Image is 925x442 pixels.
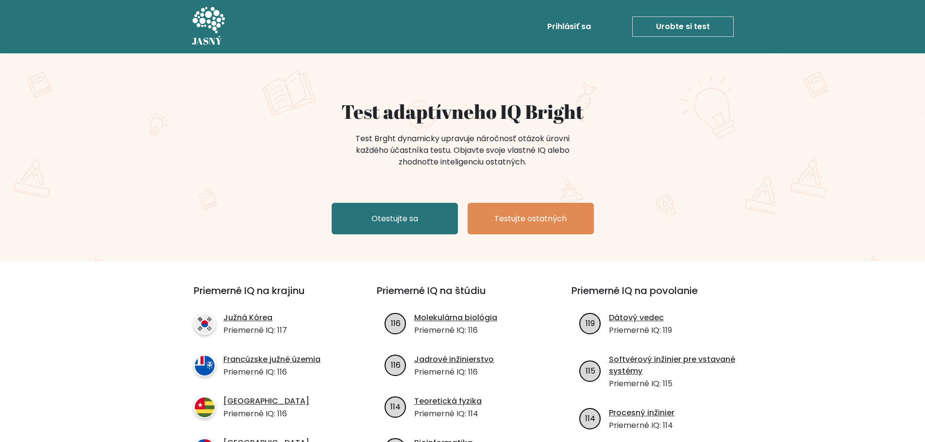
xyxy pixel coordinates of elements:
font: Molekulárna biológia [414,312,497,323]
font: Priemerné IQ: 115 [609,378,673,389]
font: Priemerné IQ: 119 [609,325,672,336]
img: krajina [194,396,216,418]
text: 114 [585,413,595,424]
font: Priemerné IQ: 116 [223,366,287,377]
text: 119 [586,318,595,329]
font: Priemerné IQ: 114 [609,420,673,431]
a: [GEOGRAPHIC_DATA] [223,395,309,407]
font: Priemerné IQ: 116 [414,325,478,336]
img: krajina [194,313,216,335]
a: Softvérový inžinier pre vstavané systémy [609,354,743,377]
font: Test Brght dynamicky upravuje náročnosť otázok úrovni každého účastníka testu. Objavte svoje vlas... [355,133,570,167]
a: Prihlásiť sa [543,17,595,36]
font: Priemerné IQ na krajinu [194,284,305,297]
text: 114 [390,401,401,412]
font: JASNÝ [192,34,222,48]
font: Jadrové inžinierstvo [414,354,494,365]
font: Prihlásiť sa [547,21,591,32]
a: Dátový vedec [609,312,672,324]
font: Test adaptívneho IQ Bright [341,98,584,125]
font: Južná Kórea [223,312,272,323]
font: Priemerné IQ na štúdiu [377,284,486,297]
img: krajina [194,355,216,377]
text: 116 [391,360,401,371]
font: Priemerné IQ: 117 [223,325,287,336]
a: Južná Kórea [223,312,287,324]
font: Priemerné IQ: 116 [223,408,287,419]
a: JASNÝ [192,4,225,49]
font: Otestujte sa [371,213,418,224]
font: Priemerné IQ na povolanie [572,284,698,297]
a: Procesný inžinier [609,407,674,419]
a: Molekulárna biológia [414,312,497,324]
font: Testujte ostatných [494,213,567,224]
font: Priemerné IQ: 114 [414,408,478,419]
a: Teoretická fyzika [414,395,482,407]
a: Urobte si test [632,16,734,37]
font: Francúzske južné územia [223,354,320,365]
a: Jadrové inžinierstvo [414,354,494,365]
a: Testujte ostatných [468,203,594,234]
font: Priemerné IQ: 116 [414,366,478,377]
text: 115 [586,365,595,377]
font: Dátový vedec [609,312,664,323]
font: Softvérový inžinier pre vstavané systémy [609,354,735,377]
a: Otestujte sa [332,203,458,234]
a: Francúzske južné územia [223,354,320,365]
text: 116 [391,318,401,329]
font: Urobte si test [656,21,710,32]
